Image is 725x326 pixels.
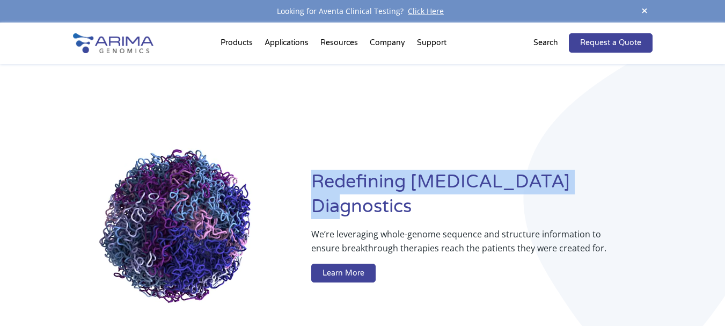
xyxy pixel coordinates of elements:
[73,33,153,53] img: Arima-Genomics-logo
[404,6,448,16] a: Click Here
[533,36,558,50] p: Search
[73,4,653,18] div: Looking for Aventa Clinical Testing?
[311,264,376,283] a: Learn More
[671,274,725,326] iframe: Chat Widget
[311,170,652,227] h1: Redefining [MEDICAL_DATA] Diagnostics
[569,33,653,53] a: Request a Quote
[311,227,609,264] p: We’re leveraging whole-genome sequence and structure information to ensure breakthrough therapies...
